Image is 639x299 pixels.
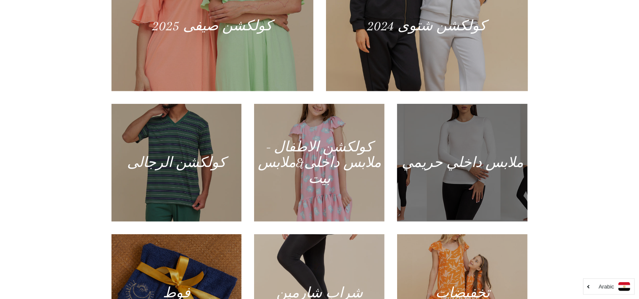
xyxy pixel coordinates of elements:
a: كولكشن الرجالى [111,104,242,222]
a: ملابس داخلي حريمي [397,104,528,222]
a: كولكشن الاطفال - ملابس داخلى&ملابس بيت [254,104,384,222]
a: Arabic [588,282,630,291]
i: Arabic [599,284,614,289]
